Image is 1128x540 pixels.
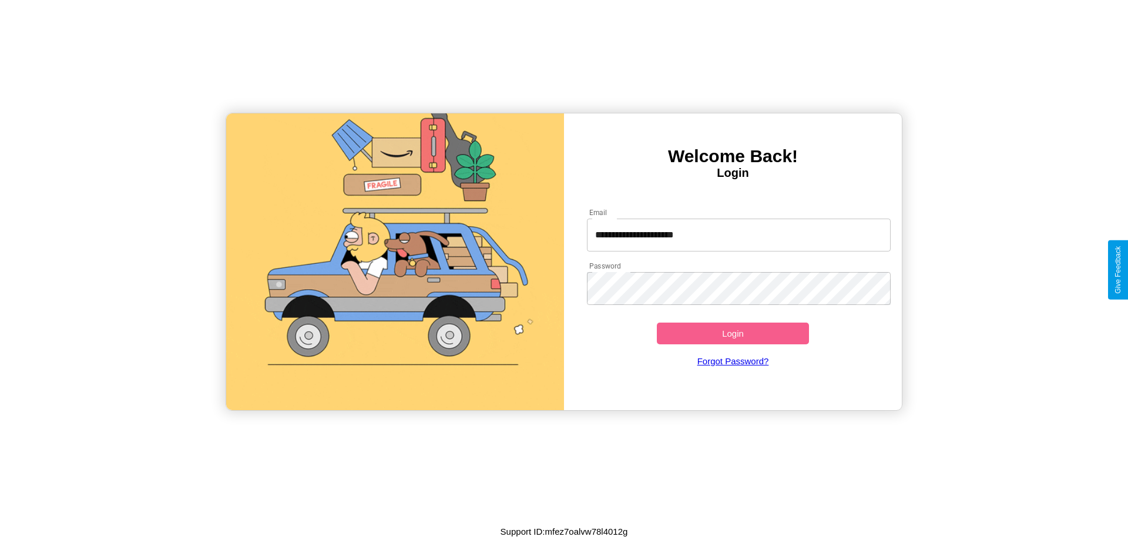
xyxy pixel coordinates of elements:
[589,261,620,271] label: Password
[657,323,809,344] button: Login
[226,113,564,410] img: gif
[589,207,607,217] label: Email
[581,344,885,378] a: Forgot Password?
[1114,246,1122,294] div: Give Feedback
[501,524,628,539] p: Support ID: mfez7oalvw78l4012g
[564,146,902,166] h3: Welcome Back!
[564,166,902,180] h4: Login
